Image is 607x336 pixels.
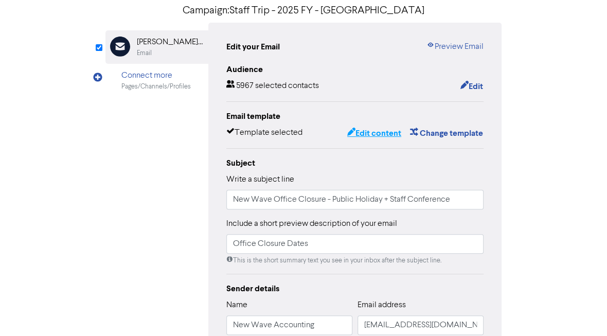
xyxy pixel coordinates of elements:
a: Preview Email [426,41,484,53]
div: Connect more [121,69,191,82]
label: Email address [358,299,406,311]
label: Include a short preview description of your email [226,218,397,230]
button: Edit [460,80,484,93]
div: This is the short summary text you see in your inbox after the subject line. [226,256,484,266]
p: Campaign: Staff Trip - 2025 FY - [GEOGRAPHIC_DATA] [105,3,502,19]
div: Email template [226,110,484,122]
div: Edit your Email [226,41,280,53]
div: 5967 selected contacts [226,80,319,93]
div: Pages/Channels/Profiles [121,82,191,92]
iframe: Chat Widget [478,225,607,336]
div: Connect morePages/Channels/Profiles [105,64,208,97]
button: Change template [409,127,484,140]
label: Write a subject line [226,173,294,186]
div: Template selected [226,127,302,140]
button: Edit content [347,127,402,140]
div: Sender details [226,282,484,295]
div: Email [137,48,152,58]
label: Name [226,299,247,311]
div: [PERSON_NAME] - New Wave AccountingEmail [105,30,208,64]
div: Subject [226,157,484,169]
div: [PERSON_NAME] - New Wave Accounting [137,36,203,48]
div: Audience [226,63,484,76]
